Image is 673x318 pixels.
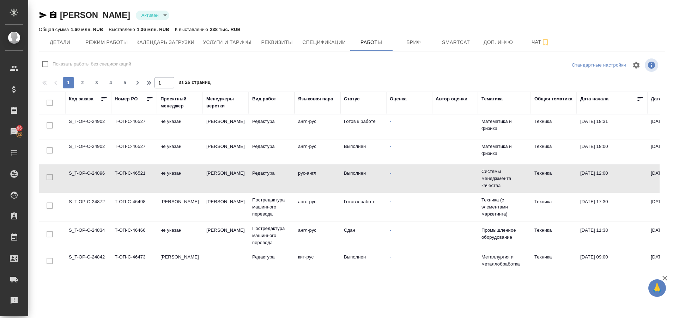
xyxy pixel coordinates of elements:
[85,38,128,47] span: Режим работы
[65,250,111,275] td: S_T-OP-C-24842
[252,170,291,177] p: Редактура
[252,254,291,261] p: Редактура
[203,223,249,248] td: [PERSON_NAME]
[39,27,71,32] p: Общая сумма
[340,223,386,248] td: Сдан
[541,38,550,46] svg: Подписаться
[2,123,26,141] a: 96
[295,250,340,275] td: кит-рус
[210,27,241,32] p: 238 тыс. RUB
[577,250,647,275] td: [DATE] 09:00
[43,38,77,47] span: Детали
[175,27,210,32] p: К выставлению
[13,125,26,132] span: 96
[481,38,515,47] span: Доп. инфо
[481,168,527,189] p: Системы менеджмента качества
[577,139,647,164] td: [DATE] 18:00
[436,95,467,102] div: Автор оценки
[77,79,88,86] span: 2
[60,10,130,20] a: [PERSON_NAME]
[531,195,577,219] td: Техника
[577,166,647,191] td: [DATE] 12:00
[577,195,647,219] td: [DATE] 17:30
[71,27,103,32] p: 1.60 млн. RUB
[252,118,291,125] p: Редактура
[119,77,131,88] button: 5
[295,139,340,164] td: англ-рус
[580,95,608,102] div: Дата начала
[69,95,93,102] div: Код заказа
[390,95,407,102] div: Оценка
[354,38,388,47] span: Работы
[298,95,333,102] div: Языковая пара
[157,250,203,275] td: [PERSON_NAME]
[390,254,391,260] a: -
[390,170,391,176] a: -
[105,77,116,88] button: 4
[344,95,360,102] div: Статус
[160,95,199,110] div: Проектный менеджер
[203,195,249,219] td: [PERSON_NAME]
[651,281,663,295] span: 🙏
[397,38,431,47] span: Бриф
[531,114,577,139] td: Техника
[531,223,577,248] td: Техника
[295,223,340,248] td: англ-рус
[137,38,195,47] span: Календарь загрузки
[49,11,57,19] button: Скопировать ссылку
[390,144,391,149] a: -
[531,166,577,191] td: Техника
[119,79,131,86] span: 5
[65,223,111,248] td: S_T-OP-C-24834
[157,166,203,191] td: не указан
[111,114,157,139] td: Т-ОП-С-46527
[91,79,102,86] span: 3
[252,95,276,102] div: Вид работ
[531,139,577,164] td: Техника
[65,139,111,164] td: S_T-OP-C-24902
[481,95,503,102] div: Тематика
[157,139,203,164] td: не указан
[645,58,660,72] span: Посмотреть информацию
[203,114,249,139] td: [PERSON_NAME]
[302,38,346,47] span: Спецификации
[157,223,203,248] td: не указан
[115,95,138,102] div: Номер PO
[137,27,169,32] p: 1.36 млн. RUB
[390,199,391,204] a: -
[105,79,116,86] span: 4
[295,195,340,219] td: англ-рус
[252,143,291,150] p: Редактура
[109,27,137,32] p: Выставлено
[260,38,294,47] span: Реквизиты
[340,250,386,275] td: Выполнен
[136,11,169,20] div: Активен
[65,166,111,191] td: S_T-OP-C-24896
[252,197,291,218] p: Постредактура машинного перевода
[111,166,157,191] td: Т-ОП-С-46521
[534,95,572,102] div: Общая тематика
[206,95,245,110] div: Менеджеры верстки
[157,195,203,219] td: [PERSON_NAME]
[111,139,157,164] td: Т-ОП-С-46527
[628,57,645,74] span: Настроить таблицу
[648,279,666,297] button: 🙏
[390,227,391,233] a: -
[577,223,647,248] td: [DATE] 11:38
[295,166,340,191] td: рус-англ
[178,78,211,88] span: из 26 страниц
[111,223,157,248] td: Т-ОП-С-46466
[111,195,157,219] td: Т-ОП-С-46498
[481,227,527,241] p: Промышленное оборудование
[340,195,386,219] td: Готов к работе
[157,114,203,139] td: не указан
[481,197,527,218] p: Техника (с элементами маркетинга)
[340,166,386,191] td: Выполнен
[65,195,111,219] td: S_T-OP-C-24872
[531,250,577,275] td: Техника
[77,77,88,88] button: 2
[340,139,386,164] td: Выполнен
[481,254,527,268] p: Металлургия и металлобработка
[577,114,647,139] td: [DATE] 18:31
[53,61,131,68] span: Показать работы без спецификаций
